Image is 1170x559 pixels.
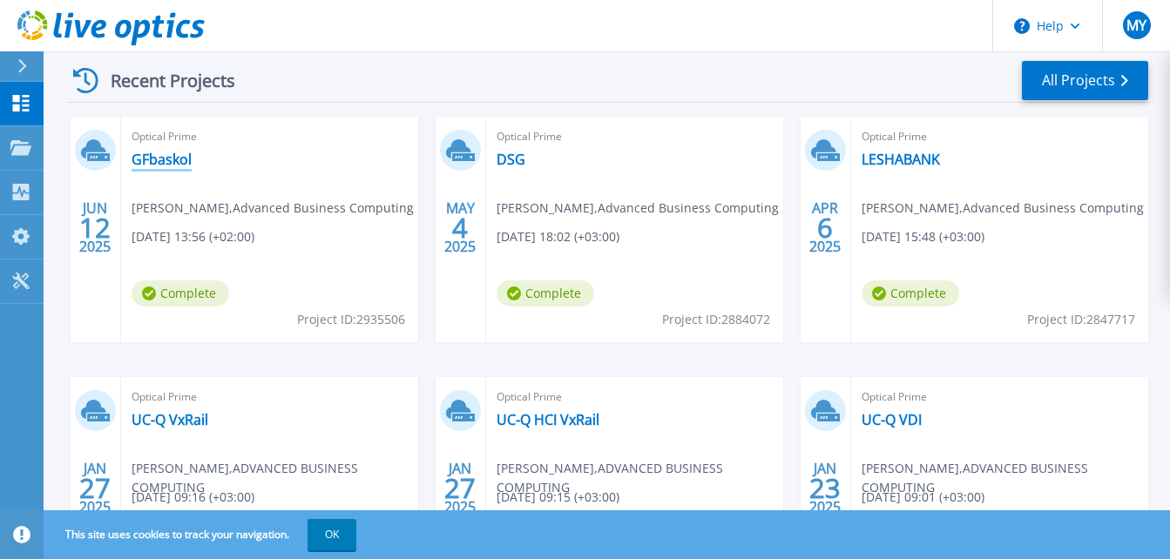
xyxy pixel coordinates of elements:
span: This site uses cookies to track your navigation. [48,519,356,550]
span: 27 [79,481,111,495]
span: [DATE] 09:15 (+03:00) [497,488,619,507]
span: 12 [79,220,111,235]
a: UC-Q VxRail [132,411,208,428]
span: 4 [452,220,468,235]
span: 23 [809,481,841,495]
span: Project ID: 2847717 [1027,310,1135,329]
span: [PERSON_NAME] , Advanced Business Computing [132,199,414,218]
div: JUN 2025 [78,196,112,259]
div: MAY 2025 [443,196,477,259]
a: UC-Q HCI VxRail [497,411,599,428]
a: UC-Q VDI [862,411,922,428]
a: LESHABANK [862,151,940,168]
span: [DATE] 15:48 (+03:00) [862,227,984,246]
span: Project ID: 2935506 [297,310,405,329]
span: Optical Prime [132,387,408,407]
span: [PERSON_NAME] , ADVANCED BUSINESS COMPUTING [497,459,783,497]
span: Optical Prime [862,127,1138,146]
span: [DATE] 18:02 (+03:00) [497,227,619,246]
span: Complete [497,280,594,306]
span: [PERSON_NAME] , ADVANCED BUSINESS COMPUTING [862,459,1148,497]
span: Project ID: 2884072 [662,310,770,329]
span: [DATE] 09:01 (+03:00) [862,488,984,507]
span: [PERSON_NAME] , Advanced Business Computing [862,199,1144,218]
span: Optical Prime [497,127,773,146]
div: APR 2025 [808,196,842,259]
div: JAN 2025 [78,456,112,520]
span: 6 [817,220,833,235]
span: Optical Prime [497,387,773,407]
span: Optical Prime [862,387,1138,407]
div: Recent Projects [67,59,259,102]
span: [PERSON_NAME] , Advanced Business Computing [497,199,779,218]
div: JAN 2025 [443,456,477,520]
span: [PERSON_NAME] , ADVANCED BUSINESS COMPUTING [132,459,418,497]
span: [DATE] 13:56 (+02:00) [132,227,254,246]
span: Complete [132,280,229,306]
button: OK [308,519,356,550]
span: MY [1126,18,1146,32]
a: DSG [497,151,525,168]
span: Optical Prime [132,127,408,146]
span: [DATE] 09:16 (+03:00) [132,488,254,507]
span: 27 [444,481,476,495]
a: All Projects [1022,61,1148,100]
span: Complete [862,280,959,306]
a: GFbaskol [132,151,192,168]
div: JAN 2025 [808,456,842,520]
